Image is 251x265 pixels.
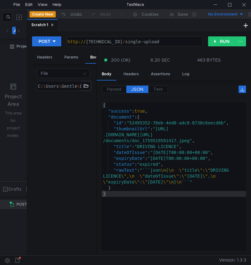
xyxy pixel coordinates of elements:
span: POST [16,200,27,209]
button: No Environment [201,9,244,19]
div: Body [85,52,105,64]
div: Headers [32,52,57,63]
div: Params [59,52,83,63]
div: 463 BYTES [197,57,221,63]
span: Version: 1.3.3 [219,256,246,265]
button: POST [32,36,61,46]
div: Project [16,42,30,51]
div: POST [39,38,50,45]
div: Cookies [142,11,159,18]
span: Text [153,86,163,92]
span: 200 (OK) [111,57,130,63]
span: JSON [131,86,143,92]
div: No Environment [208,12,238,17]
div: Body [97,68,116,81]
button: Redo [86,10,115,19]
div: Redo [100,11,111,18]
span: Parsed [107,86,121,92]
div: Assertions [146,68,175,80]
div: Log [177,68,194,80]
div: Undo [70,11,82,18]
button: All [12,27,21,34]
button: RUN [208,36,236,46]
div: Scratch 1 [31,22,54,28]
button: Create New [30,11,56,17]
div: Headers [119,68,144,80]
button: Undo [56,10,86,19]
div: Save [178,12,188,16]
div: 6.20 SEC [151,57,170,63]
div: Drafts [8,185,21,193]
